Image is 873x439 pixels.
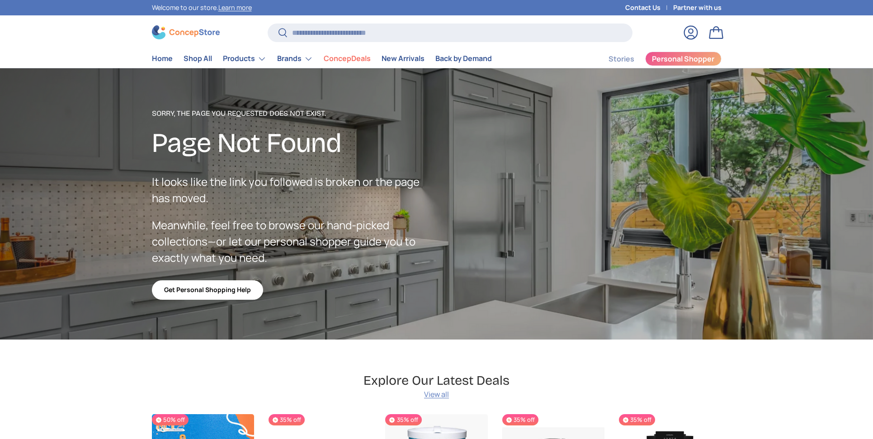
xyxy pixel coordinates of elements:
[502,414,538,425] span: 35% off
[152,217,437,266] p: Meanwhile, feel free to browse our hand-picked collections—or let our personal shopper guide you ...
[424,389,449,400] a: View all
[625,3,673,13] a: Contact Us
[184,50,212,67] a: Shop All
[609,50,634,68] a: Stories
[363,372,510,389] h2: Explore Our Latest Deals
[152,174,437,206] p: It looks like the link you followed is broken or the page has moved.
[277,50,313,68] a: Brands
[673,3,722,13] a: Partner with us
[223,50,266,68] a: Products
[382,50,425,67] a: New Arrivals
[152,126,437,160] h2: Page Not Found
[218,3,252,12] a: Learn more
[152,108,437,119] p: Sorry, the page you requested does not exist.
[152,414,189,425] span: 50% off
[324,50,371,67] a: ConcepDeals
[152,50,173,67] a: Home
[152,50,492,68] nav: Primary
[152,25,220,39] img: ConcepStore
[587,50,722,68] nav: Secondary
[435,50,492,67] a: Back by Demand
[217,50,272,68] summary: Products
[385,414,421,425] span: 35% off
[269,414,305,425] span: 35% off
[152,3,252,13] p: Welcome to our store.
[619,414,655,425] span: 35% off
[152,280,263,300] a: Get Personal Shopping Help
[652,55,714,62] span: Personal Shopper
[272,50,318,68] summary: Brands
[645,52,722,66] a: Personal Shopper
